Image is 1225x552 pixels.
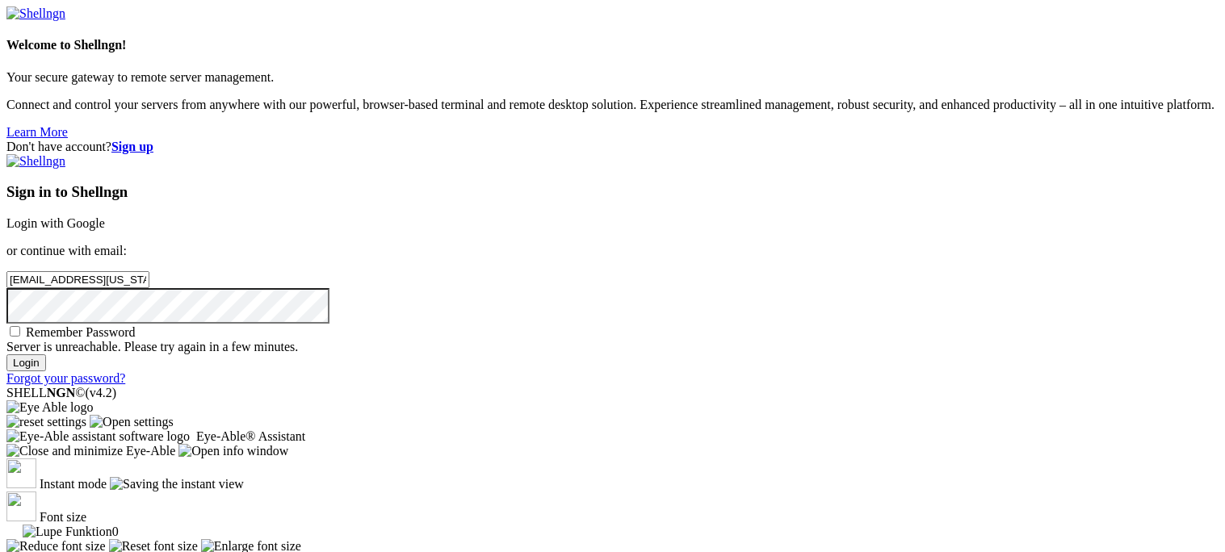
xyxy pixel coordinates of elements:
[6,70,1219,85] p: Your secure gateway to remote server management.
[6,98,1219,112] p: Connect and control your servers from anywhere with our powerful, browser-based terminal and remo...
[6,271,149,288] input: Email address
[6,354,46,371] input: Login
[10,326,20,337] input: Remember Password
[111,140,153,153] a: Sign up
[6,244,1219,258] p: or continue with email:
[6,38,1219,52] h4: Welcome to Shellngn!
[6,340,1219,354] div: Server is unreachable. Please try again in a few minutes.
[6,140,1219,154] div: Don't have account?
[6,154,65,169] img: Shellngn
[26,325,136,339] span: Remember Password
[86,386,117,399] span: 4.2.0
[6,183,1219,201] h3: Sign in to Shellngn
[6,6,65,21] img: Shellngn
[6,386,116,399] span: SHELL ©
[47,386,76,399] b: NGN
[6,371,125,385] a: Forgot your password?
[6,125,68,139] a: Learn More
[6,216,105,230] a: Login with Google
